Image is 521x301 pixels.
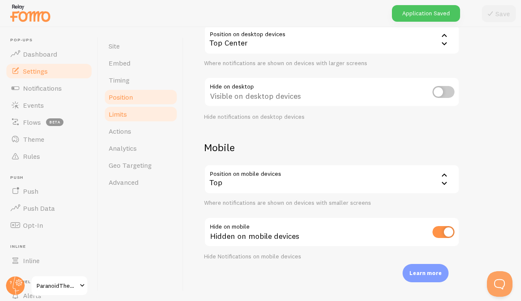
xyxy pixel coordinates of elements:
a: Dashboard [5,46,93,63]
p: Learn more [409,269,442,277]
span: Theme [23,135,44,143]
div: Top [204,164,460,194]
a: Rules [5,148,93,165]
img: fomo-relay-logo-orange.svg [9,2,52,24]
div: Hide Notifications on mobile devices [204,253,460,261]
div: Where notifications are shown on devices with larger screens [204,60,460,67]
span: Geo Targeting [109,161,152,169]
div: Where notifications are shown on devices with smaller screens [204,199,460,207]
a: Push [5,183,93,200]
span: Flows [23,118,41,126]
a: Geo Targeting [104,157,178,174]
span: Limits [109,110,127,118]
span: beta [46,118,63,126]
span: Analytics [109,144,137,152]
span: Alerts [23,291,41,300]
a: Timing [104,72,178,89]
a: Embed [104,54,178,72]
a: ParanoidTheCollective [31,275,88,296]
div: Hidden on mobile devices [204,217,460,248]
span: Timing [109,76,130,84]
a: Opt-In [5,217,93,234]
span: Notifications [23,84,62,92]
a: Inline [5,252,93,269]
a: Actions [104,123,178,140]
span: Site [109,42,120,50]
span: Inline [23,256,40,265]
span: Inline [10,244,93,249]
span: ParanoidTheCollective [37,281,77,291]
span: Embed [109,59,130,67]
span: Advanced [109,178,138,186]
span: Opt-In [23,221,43,229]
div: Visible on desktop devices [204,77,460,108]
span: Position [109,93,133,101]
a: Site [104,37,178,54]
span: Events [23,101,44,109]
div: Top Center [204,25,460,54]
a: Position [104,89,178,106]
a: Settings [5,63,93,80]
div: Hide notifications on desktop devices [204,113,460,121]
a: Flows beta [5,114,93,131]
a: Analytics [104,140,178,157]
a: Advanced [104,174,178,191]
div: Learn more [403,264,449,282]
span: Push [23,187,38,195]
a: Events [5,97,93,114]
span: Push Data [23,204,55,212]
span: Rules [23,152,40,161]
a: Push Data [5,200,93,217]
h2: Mobile [204,141,460,154]
iframe: Help Scout Beacon - Open [487,271,512,297]
span: Dashboard [23,50,57,58]
a: Notifications [5,80,93,97]
a: Limits [104,106,178,123]
span: Push [10,175,93,181]
a: Theme [5,131,93,148]
span: Settings [23,67,48,75]
span: Actions [109,127,131,135]
div: Application Saved [392,5,460,22]
span: Pop-ups [10,37,93,43]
